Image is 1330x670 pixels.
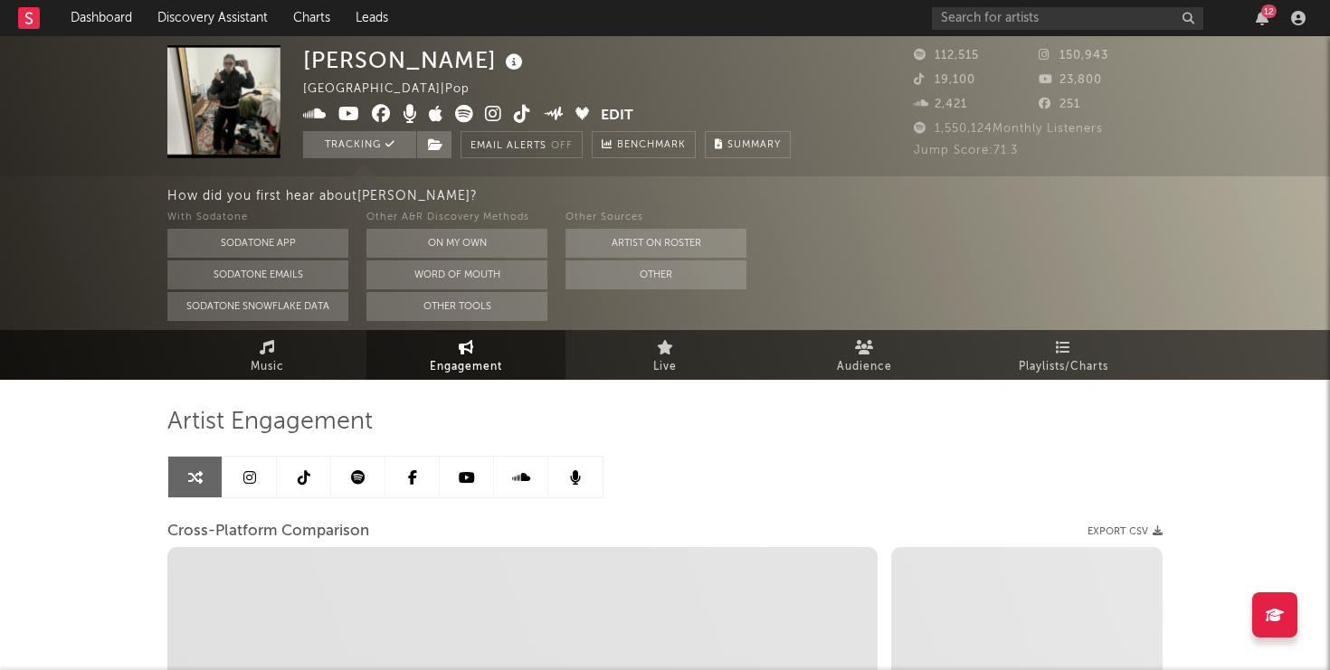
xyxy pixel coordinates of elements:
span: Music [251,356,284,378]
span: 2,421 [914,99,967,110]
span: Engagement [430,356,502,378]
a: Live [565,330,765,380]
em: Off [551,141,573,151]
button: On My Own [366,229,547,258]
div: 12 [1261,5,1277,18]
span: Artist Engagement [167,411,373,433]
a: Audience [765,330,964,380]
span: Live [653,356,677,378]
span: 23,800 [1039,74,1102,86]
span: 112,515 [914,50,979,61]
button: Sodatone Emails [167,260,348,289]
a: Engagement [366,330,565,380]
span: 150,943 [1039,50,1108,61]
span: Cross-Platform Comparison [167,521,369,543]
button: Edit [601,105,633,127]
button: Summary [705,131,791,158]
span: Jump Score: 71.3 [914,145,1018,156]
div: Other A&R Discovery Methods [366,207,547,229]
span: 251 [1039,99,1080,110]
button: Artist on Roster [565,229,746,258]
button: Other Tools [366,292,547,321]
button: Export CSV [1088,526,1163,537]
a: Benchmark [592,131,696,158]
span: Playlists/Charts [1019,356,1108,378]
span: Audience [837,356,892,378]
button: Sodatone Snowflake Data [167,292,348,321]
span: Benchmark [617,135,686,156]
button: Other [565,260,746,289]
span: 1,550,124 Monthly Listeners [914,123,1103,135]
div: With Sodatone [167,207,348,229]
button: Tracking [303,131,416,158]
div: How did you first hear about [PERSON_NAME] ? [167,185,1330,207]
button: Email AlertsOff [461,131,583,158]
button: Word Of Mouth [366,260,547,289]
button: 12 [1256,11,1268,25]
span: Summary [727,140,781,150]
input: Search for artists [932,7,1203,30]
span: 19,100 [914,74,975,86]
div: Other Sources [565,207,746,229]
div: [GEOGRAPHIC_DATA] | Pop [303,79,490,100]
button: Sodatone App [167,229,348,258]
a: Music [167,330,366,380]
a: Playlists/Charts [964,330,1163,380]
div: [PERSON_NAME] [303,45,527,75]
